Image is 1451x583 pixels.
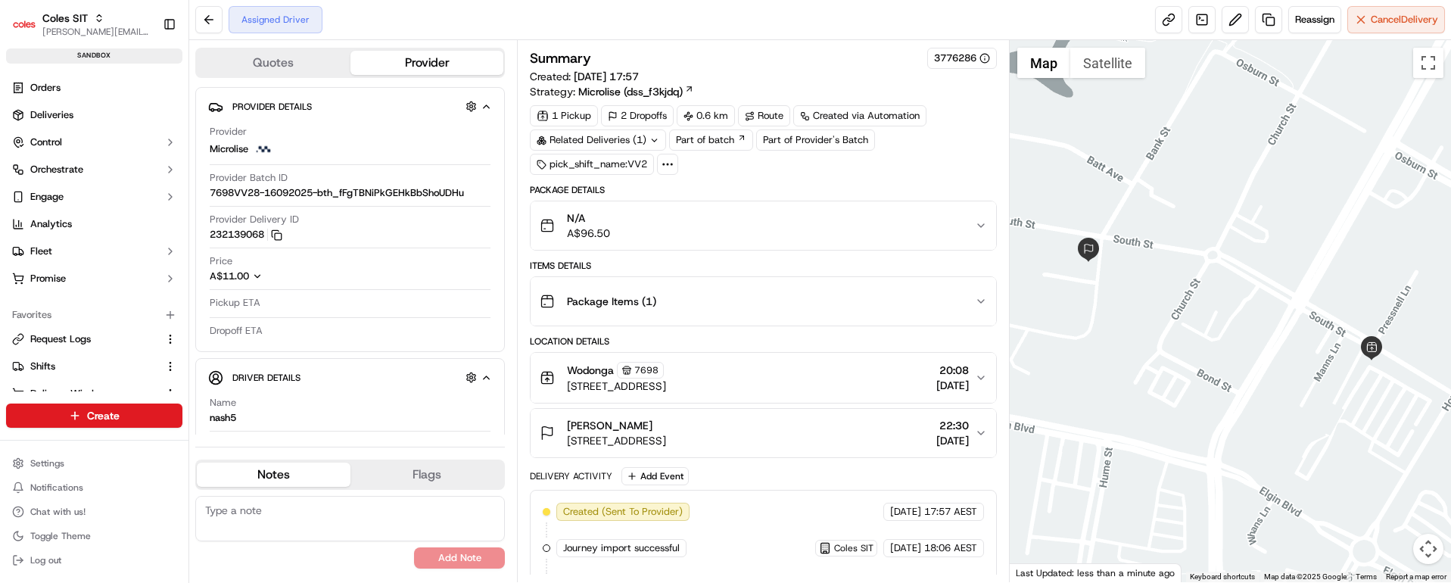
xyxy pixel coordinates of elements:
div: 2 Dropoffs [601,105,674,126]
button: Log out [6,550,182,571]
div: Created via Automation [793,105,926,126]
button: Reassign [1288,6,1341,33]
button: Notifications [6,477,182,498]
button: Toggle fullscreen view [1413,48,1443,78]
span: Log out [30,554,61,566]
a: Route [738,105,790,126]
span: Reassign [1295,13,1334,26]
button: Chat with us! [6,501,182,522]
span: Notifications [30,482,83,494]
span: [DATE] 17:57 [574,70,639,83]
button: Keyboard shortcuts [1190,572,1255,582]
button: Promise [6,267,182,291]
a: Deliveries [6,103,182,127]
button: Flags [350,463,504,487]
button: Shifts [6,354,182,379]
button: Package Items (1) [531,277,995,326]
button: Coles SIT [42,11,88,26]
span: Package Items ( 1 ) [567,294,656,309]
img: microlise_logo.jpeg [254,140,272,158]
div: Strategy: [530,84,694,99]
button: N/AA$96.50 [531,201,995,250]
button: Wodonga7698[STREET_ADDRESS]20:08[DATE] [531,353,995,403]
span: Created (Sent To Provider) [563,505,683,519]
a: Open this area in Google Maps (opens a new window) [1014,563,1063,582]
span: Chat with us! [30,506,86,518]
span: Map data ©2025 Google [1264,572,1347,581]
span: Provider [210,125,247,139]
img: Google [1014,563,1063,582]
div: Package Details [530,184,996,196]
button: Create [6,404,182,428]
button: Fleet [6,239,182,263]
span: Provider Delivery ID [210,213,299,226]
span: Shifts [30,360,55,373]
a: Terms (opens in new tab) [1356,572,1377,581]
span: N/A [567,210,610,226]
div: Items Details [530,260,996,272]
span: Microlise (dss_f3kjdq) [578,84,683,99]
span: Name [210,396,236,410]
span: Control [30,136,62,149]
span: Deliveries [30,108,73,122]
a: Part of batch [669,129,753,151]
a: Microlise (dss_f3kjdq) [578,84,694,99]
span: Request Logs [30,332,91,346]
span: 22:30 [936,418,969,433]
a: Request Logs [12,332,158,346]
button: 3776286 [934,51,990,65]
button: Delivery Windows [6,382,182,406]
span: 18:06 AEST [924,541,977,555]
span: Engage [30,190,64,204]
span: Provider Details [232,101,312,113]
button: Show street map [1017,48,1070,78]
span: Analytics [30,217,72,231]
button: Request Logs [6,327,182,351]
div: Delivery Activity [530,470,612,482]
span: [PERSON_NAME] [567,418,652,433]
span: Provider Batch ID [210,171,288,185]
button: Toggle Theme [6,525,182,547]
span: [STREET_ADDRESS] [567,379,666,394]
span: [DATE] [936,433,969,448]
span: A$96.50 [567,226,610,241]
span: Wodonga [567,363,614,378]
button: Quotes [197,51,350,75]
button: Provider [350,51,504,75]
span: Settings [30,457,64,469]
span: Cancel Delivery [1371,13,1438,26]
div: Last Updated: less than a minute ago [1010,563,1182,582]
div: Favorites [6,303,182,327]
button: Notes [197,463,350,487]
button: 232139068 [210,228,282,242]
span: Journey import successful [563,541,680,555]
a: Report a map error [1386,572,1446,581]
button: Map camera controls [1413,534,1443,564]
div: Related Deliveries (1) [530,129,666,151]
span: 17:57 AEST [924,505,977,519]
img: Coles SIT [12,12,36,36]
span: Delivery Windows [30,387,111,401]
button: CancelDelivery [1347,6,1445,33]
button: [PERSON_NAME][STREET_ADDRESS]22:30[DATE] [531,409,995,457]
div: sandbox [6,48,182,64]
span: Orchestrate [30,163,83,176]
button: [PERSON_NAME][EMAIL_ADDRESS][PERSON_NAME][PERSON_NAME][DOMAIN_NAME] [42,26,151,38]
span: Promise [30,272,66,285]
span: Fleet [30,245,52,258]
button: Settings [6,453,182,474]
span: 7698 [634,364,659,376]
span: [STREET_ADDRESS] [567,433,666,448]
span: [DATE] [936,378,969,393]
a: Delivery Windows [12,387,158,401]
button: Coles SITColes SIT[PERSON_NAME][EMAIL_ADDRESS][PERSON_NAME][PERSON_NAME][DOMAIN_NAME] [6,6,157,42]
button: Control [6,130,182,154]
button: Add Event [621,467,689,485]
button: Show satellite imagery [1070,48,1145,78]
span: Orders [30,81,61,95]
span: Driver Details [232,372,300,384]
div: Location Details [530,335,996,348]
